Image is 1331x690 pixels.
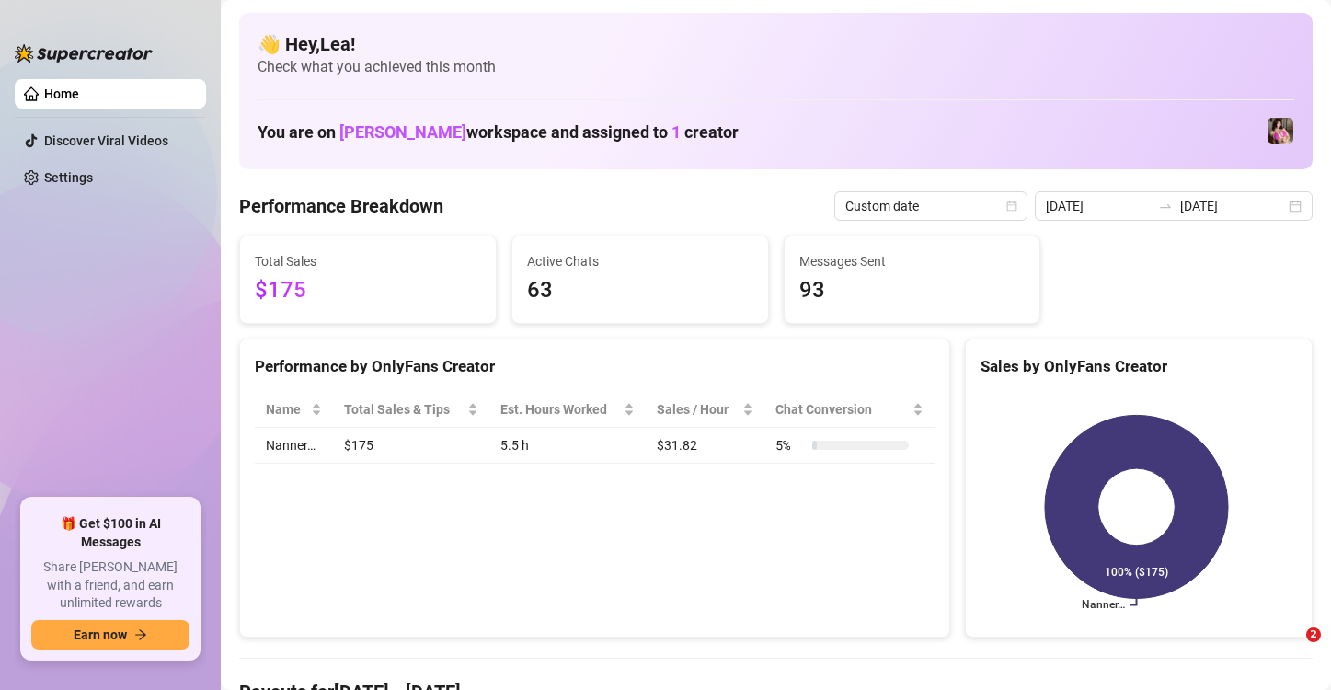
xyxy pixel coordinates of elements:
span: 🎁 Get $100 in AI Messages [31,515,189,551]
span: 63 [527,273,753,308]
span: to [1158,199,1173,213]
input: End date [1180,196,1285,216]
th: Name [255,392,333,428]
iframe: Intercom live chat [1268,627,1313,672]
span: [PERSON_NAME] [339,122,466,142]
th: Sales / Hour [646,392,764,428]
div: Sales by OnlyFans Creator [981,354,1297,379]
img: Nanner [1268,118,1293,144]
span: 1 [671,122,681,142]
span: Share [PERSON_NAME] with a friend, and earn unlimited rewards [31,558,189,613]
span: 5 % [775,435,805,455]
a: Discover Viral Videos [44,133,168,148]
td: Nanner… [255,428,333,464]
span: swap-right [1158,199,1173,213]
span: Sales / Hour [657,399,739,420]
td: $175 [333,428,488,464]
span: Chat Conversion [775,399,909,420]
span: 93 [799,273,1026,308]
span: Earn now [74,627,127,642]
span: Messages Sent [799,251,1026,271]
a: Settings [44,170,93,185]
span: Name [266,399,307,420]
span: Check what you achieved this month [258,57,1294,77]
span: Active Chats [527,251,753,271]
span: 2 [1306,627,1321,642]
th: Chat Conversion [764,392,935,428]
div: Est. Hours Worked [500,399,620,420]
td: $31.82 [646,428,764,464]
span: Custom date [845,192,1016,220]
h4: Performance Breakdown [239,193,443,219]
span: calendar [1006,201,1017,212]
div: Performance by OnlyFans Creator [255,354,935,379]
button: Earn nowarrow-right [31,620,189,650]
a: Home [44,86,79,101]
text: Nanner… [1081,599,1124,612]
span: $175 [255,273,481,308]
th: Total Sales & Tips [333,392,488,428]
h1: You are on workspace and assigned to creator [258,122,739,143]
span: Total Sales & Tips [344,399,463,420]
input: Start date [1046,196,1151,216]
td: 5.5 h [489,428,646,464]
img: logo-BBDzfeDw.svg [15,44,153,63]
span: arrow-right [134,628,147,641]
h4: 👋 Hey, Lea ! [258,31,1294,57]
span: Total Sales [255,251,481,271]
